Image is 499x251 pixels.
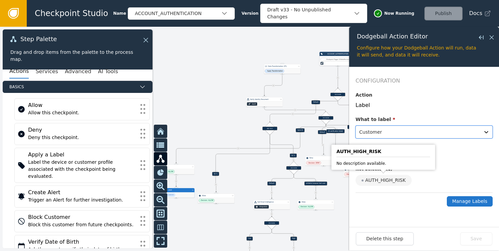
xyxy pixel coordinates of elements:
[356,92,372,99] label: Action
[356,175,412,186] div: AUTH_HIGH_RISK
[357,33,428,39] span: Dodgeball Action Editor
[202,195,230,197] div: Allow
[20,36,57,42] span: Step Palette
[263,127,277,130] div: A/B TEST
[28,189,136,197] div: Create Alert
[326,129,344,133] div: ID verification failed
[241,10,259,16] span: Version
[113,10,126,16] span: Name
[28,159,136,180] div: Label the device or customer profile associated with the checkpoint being evaluated.
[246,237,253,240] div: Low
[301,206,313,208] span: Decision: ALLOW
[135,10,221,17] div: ACCOUNT_AUTHENTICATION
[162,189,190,192] div: Apply a Label
[318,116,333,120] div: DECISION
[28,109,136,116] div: Allow this checkpoint.
[311,100,320,104] div: Default
[162,194,174,196] div: Apply to customer
[302,201,330,204] div: Allow
[250,98,279,101] div: Verify Identity Document
[356,101,493,109] div: Label
[308,162,320,164] span: Decision: DENY
[336,148,430,157] div: AUTH_HIGH_RISK
[161,170,173,173] span: Decision: ALLOW
[347,168,376,171] div: Deny
[356,77,493,85] h2: Configuration
[356,232,414,245] button: Delete this step
[304,182,327,185] div: whitelist browser test user
[35,7,108,19] span: Checkpoint Studio
[9,84,136,90] span: Basics
[322,58,354,60] div: Checkpoint Trigger ( 1 Global Service )
[268,182,276,185] div: Default
[268,65,296,68] div: Data Transformation: DTL
[212,172,219,176] div: 50 %
[469,9,482,17] span: Docs
[324,53,352,55] div: ACCOUNT_AUTHENTICATION
[252,103,256,105] div: Veriff
[28,134,136,141] div: Deny this checkpoint.
[259,206,267,208] div: Integration
[336,157,430,166] div: No description available.
[357,44,491,58] div: Configure how your Dodgeball Action will run, data it will send, and data it will receive.
[28,221,136,228] div: Block this customer from future checkpoints.
[28,126,136,134] div: Deny
[98,65,118,79] button: AI Tools
[65,65,91,79] button: Advanced
[330,93,345,96] div: DECISION
[28,213,136,221] div: Block Customer
[9,65,29,79] button: Actions
[10,49,145,63] div: Drag and drop items from the palette to the process map.
[346,173,358,175] span: Decision: DENY
[28,197,136,204] div: Trigger an Alert for further investigation.
[267,6,354,20] div: Draft v33 - No Unpublished Changes
[28,238,136,246] div: Verify Date of Birth
[35,65,58,79] button: Services
[28,101,136,109] div: Allow
[162,166,190,168] div: Allow
[128,7,235,20] button: ACCOUNT_AUTHENTICATION
[347,125,358,129] div: Invalid ID
[356,166,493,175] label: Not Selected ( 1 )
[291,237,297,240] div: High
[258,201,286,204] div: Get Email Intelligence
[286,166,301,169] div: DECISION
[356,116,395,123] label: What to label
[309,157,338,159] div: Deny
[267,70,283,72] span: Apply Transformation
[260,4,367,23] button: Draft v33 - No Unpublished Changes
[318,130,326,134] div: Default
[296,128,304,132] div: Valid ID
[447,196,493,207] button: Manage Labels
[201,200,213,202] span: Decision: ALLOW
[28,151,136,159] div: Apply a Label
[469,9,491,17] a: Docs
[290,154,297,157] div: 50 %
[264,221,279,225] div: DECISION
[384,10,414,16] span: Now Running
